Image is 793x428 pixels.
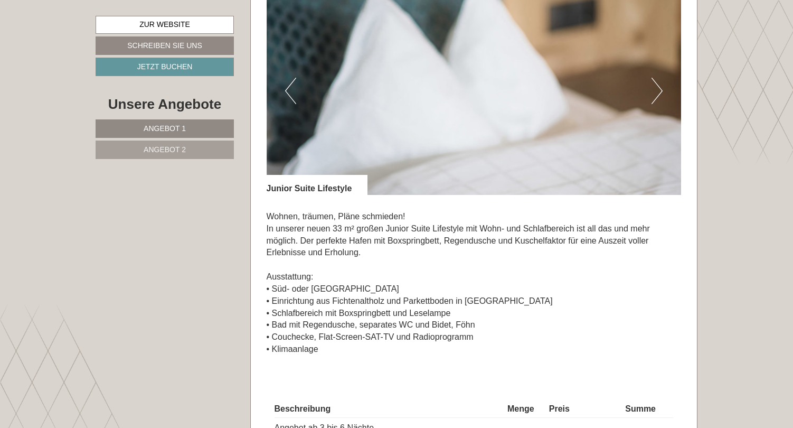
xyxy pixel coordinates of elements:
[285,78,296,104] button: Previous
[267,211,682,356] p: Wohnen, träumen, Pläne schmieden! In unserer neuen 33 m² großen Junior Suite Lifestyle mit Wohn- ...
[96,95,234,114] div: Unsere Angebote
[144,145,186,154] span: Angebot 2
[275,401,504,417] th: Beschreibung
[621,401,673,417] th: Summe
[96,58,234,76] a: Jetzt buchen
[96,16,234,34] a: Zur Website
[144,124,186,133] span: Angebot 1
[652,78,663,104] button: Next
[96,36,234,55] a: Schreiben Sie uns
[545,401,621,417] th: Preis
[503,401,545,417] th: Menge
[267,175,368,195] div: Junior Suite Lifestyle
